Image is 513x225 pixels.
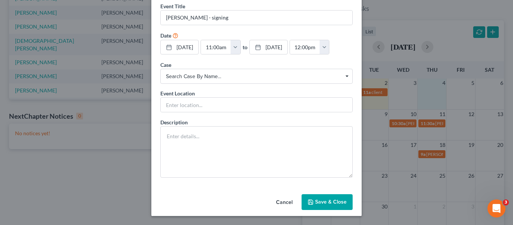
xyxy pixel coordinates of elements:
[161,40,198,54] a: [DATE]
[166,72,347,80] span: Search case by name...
[161,98,352,112] input: Enter location...
[487,199,505,217] iframe: Intercom live chat
[160,3,185,9] span: Event Title
[290,40,320,54] input: -- : --
[201,40,231,54] input: -- : --
[160,118,188,126] label: Description
[160,61,171,69] label: Case
[250,40,287,54] a: [DATE]
[161,11,352,25] input: Enter event name...
[270,195,299,210] button: Cancel
[160,32,171,39] label: Date
[503,199,509,205] span: 3
[302,194,353,210] button: Save & Close
[160,69,353,84] span: Select box activate
[243,43,247,51] label: to
[160,89,195,97] label: Event Location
